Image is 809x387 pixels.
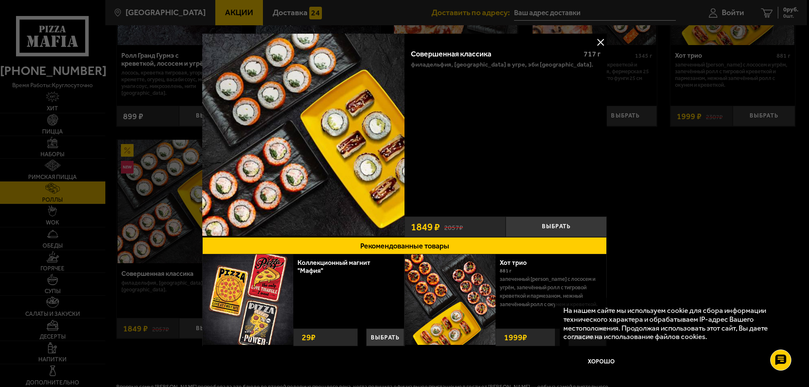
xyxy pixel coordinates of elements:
[500,268,512,274] span: 881 г
[366,328,404,346] button: Выбрать
[500,259,535,267] a: Хот трио
[297,259,370,275] a: Коллекционный магнит "Мафия"
[502,329,529,346] strong: 1999 ₽
[202,34,404,236] img: Совершенная классика
[411,50,576,59] div: Совершенная классика
[584,49,600,59] span: 717 г
[500,275,600,309] p: Запеченный [PERSON_NAME] с лососем и угрём, Запечённый ролл с тигровой креветкой и пармезаном, Не...
[563,306,784,341] p: На нашем сайте мы используем cookie для сбора информации технического характера и обрабатываем IP...
[563,349,639,374] button: Хорошо
[444,222,463,231] s: 2057 ₽
[411,61,593,68] p: Филадельфия, [GEOGRAPHIC_DATA] в угре, Эби [GEOGRAPHIC_DATA].
[506,216,607,237] button: Выбрать
[202,34,404,237] a: Совершенная классика
[300,329,318,346] strong: 29 ₽
[411,222,440,232] span: 1849 ₽
[202,237,607,254] button: Рекомендованные товары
